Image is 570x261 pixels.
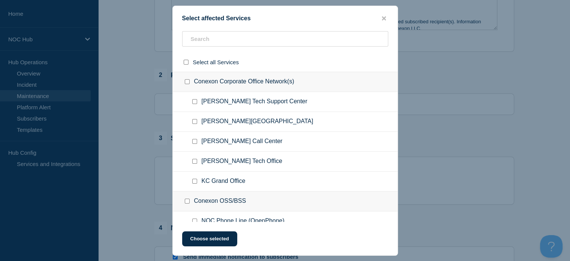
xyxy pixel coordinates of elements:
[182,231,237,246] button: Choose selected
[202,98,308,106] span: [PERSON_NAME] Tech Support Center
[202,178,245,185] span: KC Grand Office
[202,217,284,225] span: NOC Phone Line (OpenPhone)
[192,139,197,144] input: KC Vivion Call Center checkbox
[192,219,197,223] input: NOC Phone Line (OpenPhone) checkbox
[192,119,197,124] input: Jackson Call Center checkbox
[192,159,197,164] input: KC Vivion Tech Office checkbox
[380,15,388,22] button: close button
[173,15,398,22] div: Select affected Services
[202,138,283,145] span: [PERSON_NAME] Call Center
[173,72,398,92] div: Conexon Corporate Office Network(s)
[202,158,282,165] span: [PERSON_NAME] Tech Office
[182,31,388,47] input: Search
[193,59,239,65] span: Select all Services
[185,199,190,204] input: Conexon OSS/BSS checkbox
[184,60,189,65] input: select all checkbox
[192,179,197,184] input: KC Grand Office checkbox
[185,79,190,84] input: Conexon Corporate Office Network(s) checkbox
[202,118,313,125] span: [PERSON_NAME][GEOGRAPHIC_DATA]
[192,99,197,104] input: McDonough Tech Support Center checkbox
[173,192,398,211] div: Conexon OSS/BSS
